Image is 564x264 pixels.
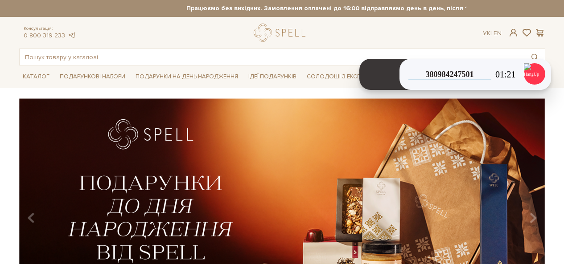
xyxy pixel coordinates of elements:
[19,70,53,84] span: Каталог
[494,29,502,37] a: En
[524,49,545,65] button: Пошук товару у каталозі
[490,29,492,37] span: |
[483,29,502,37] div: Ук
[20,49,524,65] input: Пошук товару у каталозі
[67,32,76,39] a: telegram
[56,70,129,84] span: Подарункові набори
[24,26,76,32] span: Консультація:
[132,70,242,84] span: Подарунки на День народження
[24,32,65,39] a: 0 800 319 233
[303,69,415,84] a: Солодощі з експрес-доставкою
[245,70,300,84] span: Ідеї подарунків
